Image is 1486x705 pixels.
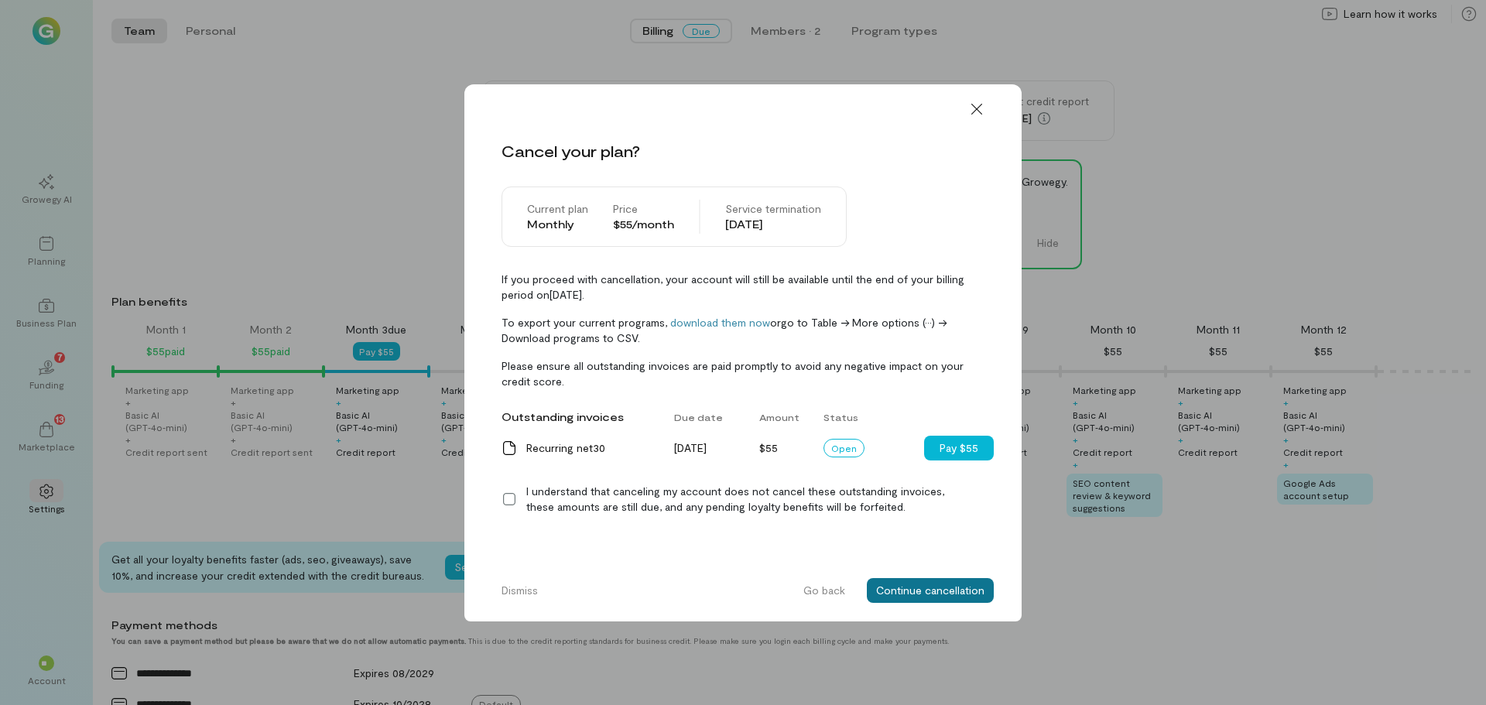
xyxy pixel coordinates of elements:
[492,578,547,603] button: Dismiss
[527,217,588,232] div: Monthly
[674,441,707,454] span: [DATE]
[502,140,640,162] div: Cancel your plan?
[526,440,656,456] div: Recurring net30
[665,403,750,431] div: Due date
[502,315,984,346] span: To export your current programs, or go to Table -> More options (···) -> Download programs to CSV.
[725,201,821,217] div: Service termination
[613,217,674,232] div: $55/month
[794,578,854,603] button: Go back
[502,358,984,389] span: Please ensure all outstanding invoices are paid promptly to avoid any negative impact on your cre...
[502,272,984,303] span: If you proceed with cancellation, your account will still be available until the end of your bill...
[759,441,778,454] span: $55
[492,402,665,433] div: Outstanding invoices
[814,403,924,431] div: Status
[823,439,865,457] div: Open
[670,316,770,329] a: download them now
[527,201,588,217] div: Current plan
[526,484,984,515] div: I understand that canceling my account does not cancel these outstanding invoices, these amounts ...
[750,403,813,431] div: Amount
[613,201,674,217] div: Price
[924,436,994,460] button: Pay $55
[867,578,994,603] button: Continue cancellation
[725,217,821,232] div: [DATE]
